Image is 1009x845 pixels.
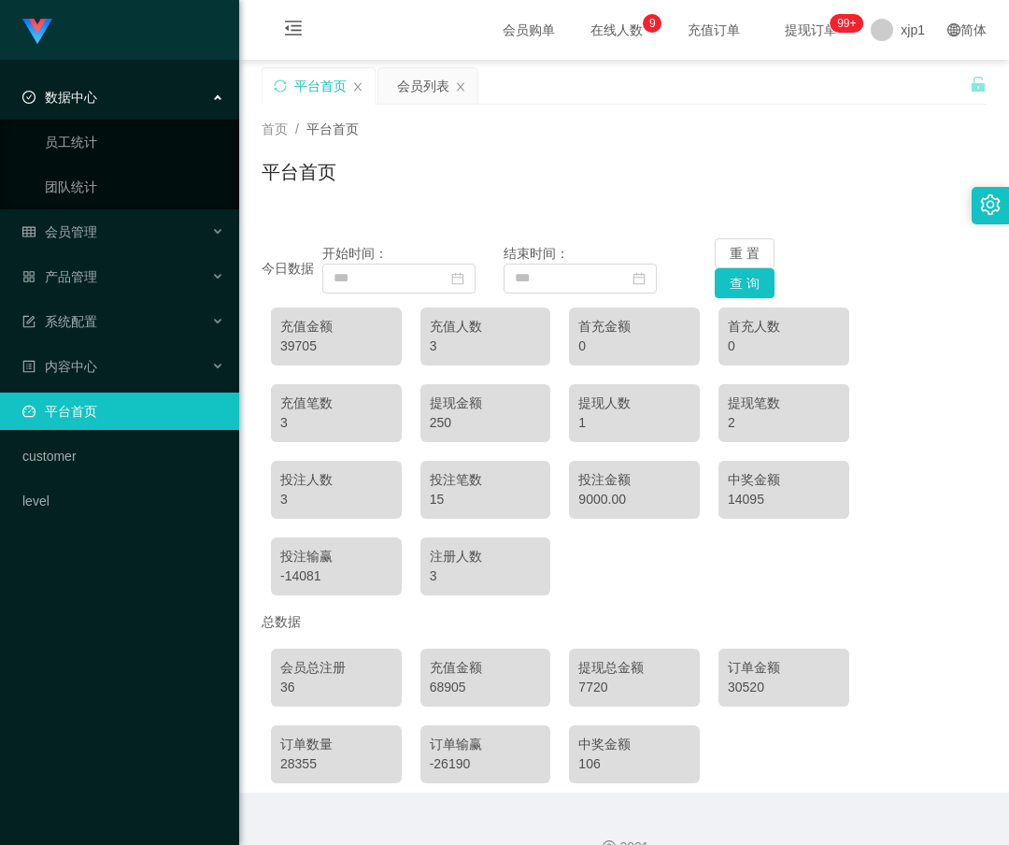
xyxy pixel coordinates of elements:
[581,23,652,36] span: 在线人数
[430,470,542,490] div: 投注笔数
[322,246,388,261] span: 开始时间：
[775,23,846,36] span: 提现订单
[352,81,363,93] i: 图标: close
[578,394,690,413] div: 提现人数
[728,317,840,337] div: 首充人数
[22,269,97,284] span: 产品管理
[280,413,392,433] div: 3
[578,754,690,774] div: 106
[430,658,542,678] div: 充值金额
[430,317,542,337] div: 充值人数
[295,122,299,136] span: /
[262,259,322,279] div: 今日数据
[280,337,392,356] div: 39705
[45,168,224,206] a: 团队统计
[649,14,656,33] p: 9
[280,470,392,490] div: 投注人数
[728,490,840,509] div: 14095
[578,337,690,356] div: 0
[430,754,542,774] div: -26190
[578,413,690,433] div: 1
[947,23,960,36] i: 图标: global
[280,754,392,774] div: 28355
[22,225,36,238] i: 图标: table
[280,394,392,413] div: 充值笔数
[22,360,36,373] i: 图标: profile
[280,547,392,566] div: 投注输赢
[715,238,775,268] button: 重 置
[22,19,52,45] img: logo.9652507e.png
[430,413,542,433] div: 250
[22,315,36,328] i: 图标: form
[980,194,1001,215] i: 图标: setting
[280,490,392,509] div: 3
[22,482,224,520] a: level
[430,547,542,566] div: 注册人数
[451,272,464,285] i: 图标: calendar
[678,23,749,36] span: 充值订单
[728,413,840,433] div: 2
[578,317,690,337] div: 首充金额
[578,470,690,490] div: 投注金额
[728,337,840,356] div: 0
[22,224,97,239] span: 会员管理
[22,90,97,105] span: 数据中心
[22,270,36,283] i: 图标: appstore-o
[22,393,224,430] a: 图标: dashboard平台首页
[22,314,97,329] span: 系统配置
[578,658,690,678] div: 提现总金额
[280,317,392,337] div: 充值金额
[578,490,690,509] div: 9000.00
[306,122,359,136] span: 平台首页
[22,359,97,374] span: 内容中心
[643,14,661,33] sup: 9
[430,337,542,356] div: 3
[430,490,542,509] div: 15
[274,79,287,93] i: 图标: sync
[262,122,288,136] span: 首页
[504,246,569,261] span: 结束时间：
[728,470,840,490] div: 中奖金额
[632,272,646,285] i: 图标: calendar
[715,268,775,298] button: 查 询
[830,14,863,33] sup: 209
[430,394,542,413] div: 提现金额
[22,91,36,104] i: 图标: check-circle-o
[728,394,840,413] div: 提现笔数
[280,566,392,586] div: -14081
[22,437,224,475] a: customer
[970,76,987,93] i: 图标: unlock
[294,68,347,104] div: 平台首页
[280,658,392,678] div: 会员总注册
[455,81,466,93] i: 图标: close
[262,1,325,61] i: 图标: menu-fold
[262,605,987,639] div: 总数据
[45,123,224,161] a: 员工统计
[728,658,840,678] div: 订单金额
[430,566,542,586] div: 3
[397,68,449,104] div: 会员列表
[262,158,336,186] h1: 平台首页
